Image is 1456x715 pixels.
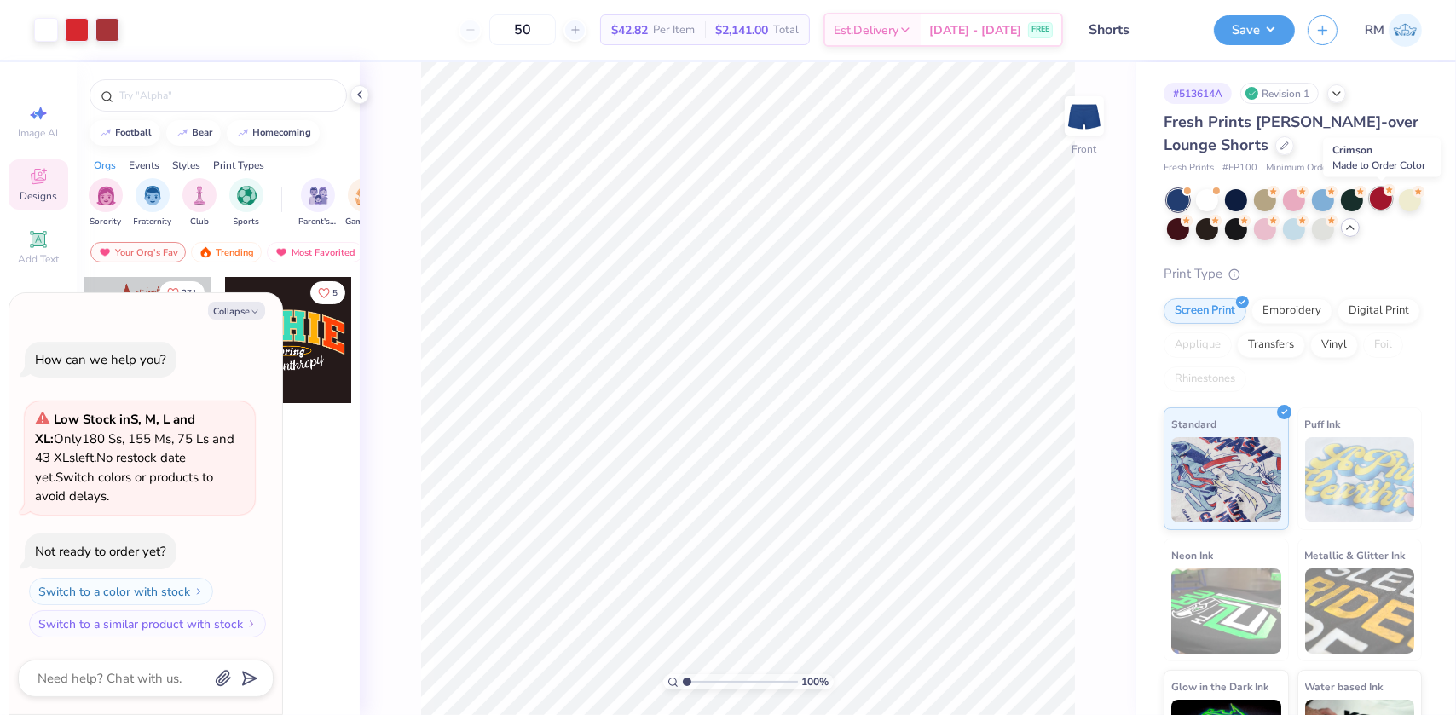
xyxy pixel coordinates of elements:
[190,216,209,228] span: Club
[129,158,159,173] div: Events
[1164,298,1246,324] div: Screen Print
[94,158,116,173] div: Orgs
[227,120,320,146] button: homecoming
[29,578,213,605] button: Switch to a color with stock
[489,14,556,45] input: – –
[1323,138,1441,177] div: Crimson
[35,449,186,486] span: No restock date yet.
[35,543,166,560] div: Not ready to order yet?
[929,21,1021,39] span: [DATE] - [DATE]
[1164,83,1232,104] div: # 513614A
[191,242,262,262] div: Trending
[182,289,197,297] span: 271
[332,289,338,297] span: 5
[1305,678,1384,695] span: Water based Ink
[35,411,234,505] span: Only 180 Ss, 155 Ms, 75 Ls and 43 XLs left. Switch colors or products to avoid delays.
[90,242,186,262] div: Your Org's Fav
[96,186,116,205] img: Sorority Image
[1240,83,1319,104] div: Revision 1
[90,120,160,146] button: football
[611,21,648,39] span: $42.82
[1222,161,1257,176] span: # FP100
[1171,546,1213,564] span: Neon Ink
[310,281,345,304] button: Like
[1164,366,1246,392] div: Rhinestones
[116,128,153,137] div: football
[159,281,205,304] button: Like
[199,246,212,258] img: trending.gif
[89,178,123,228] button: filter button
[35,351,166,368] div: How can we help you?
[274,246,288,258] img: most_fav.gif
[1365,14,1422,47] a: RM
[182,178,217,228] div: filter for Club
[1266,161,1351,176] span: Minimum Order: 50 +
[118,87,336,104] input: Try "Alpha"
[176,128,189,138] img: trend_line.gif
[1305,546,1406,564] span: Metallic & Glitter Ink
[1365,20,1384,40] span: RM
[236,128,250,138] img: trend_line.gif
[1305,415,1341,433] span: Puff Ink
[35,411,195,447] strong: Low Stock in S, M, L and XL :
[143,186,162,205] img: Fraternity Image
[1072,141,1097,157] div: Front
[193,128,213,137] div: bear
[1067,99,1101,133] img: Front
[309,186,328,205] img: Parent's Weekend Image
[234,216,260,228] span: Sports
[773,21,799,39] span: Total
[18,252,59,266] span: Add Text
[1310,332,1358,358] div: Vinyl
[90,216,122,228] span: Sorority
[1389,14,1422,47] img: Roberta Manuel
[1076,13,1201,47] input: Untitled Design
[229,178,263,228] button: filter button
[89,178,123,228] div: filter for Sorority
[298,178,338,228] div: filter for Parent's Weekend
[298,216,338,228] span: Parent's Weekend
[253,128,312,137] div: homecoming
[134,178,172,228] div: filter for Fraternity
[1214,15,1295,45] button: Save
[229,178,263,228] div: filter for Sports
[345,178,384,228] div: filter for Game Day
[208,302,265,320] button: Collapse
[1164,264,1422,284] div: Print Type
[1171,437,1281,522] img: Standard
[653,21,695,39] span: Per Item
[182,178,217,228] button: filter button
[1338,298,1420,324] div: Digital Print
[213,158,264,173] div: Print Types
[298,178,338,228] button: filter button
[98,246,112,258] img: most_fav.gif
[1305,437,1415,522] img: Puff Ink
[1031,24,1049,36] span: FREE
[267,242,363,262] div: Most Favorited
[834,21,898,39] span: Est. Delivery
[715,21,768,39] span: $2,141.00
[355,186,375,205] img: Game Day Image
[134,216,172,228] span: Fraternity
[1363,332,1403,358] div: Foil
[20,189,57,203] span: Designs
[99,128,113,138] img: trend_line.gif
[345,216,384,228] span: Game Day
[1171,678,1268,695] span: Glow in the Dark Ink
[172,158,200,173] div: Styles
[1332,159,1425,172] span: Made to Order Color
[1164,161,1214,176] span: Fresh Prints
[1164,332,1232,358] div: Applique
[802,674,829,689] span: 100 %
[134,178,172,228] button: filter button
[190,186,209,205] img: Club Image
[1171,568,1281,654] img: Neon Ink
[1171,415,1216,433] span: Standard
[1164,112,1418,155] span: Fresh Prints [PERSON_NAME]-over Lounge Shorts
[246,619,257,629] img: Switch to a similar product with stock
[29,610,266,637] button: Switch to a similar product with stock
[166,120,221,146] button: bear
[19,126,59,140] span: Image AI
[1305,568,1415,654] img: Metallic & Glitter Ink
[345,178,384,228] button: filter button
